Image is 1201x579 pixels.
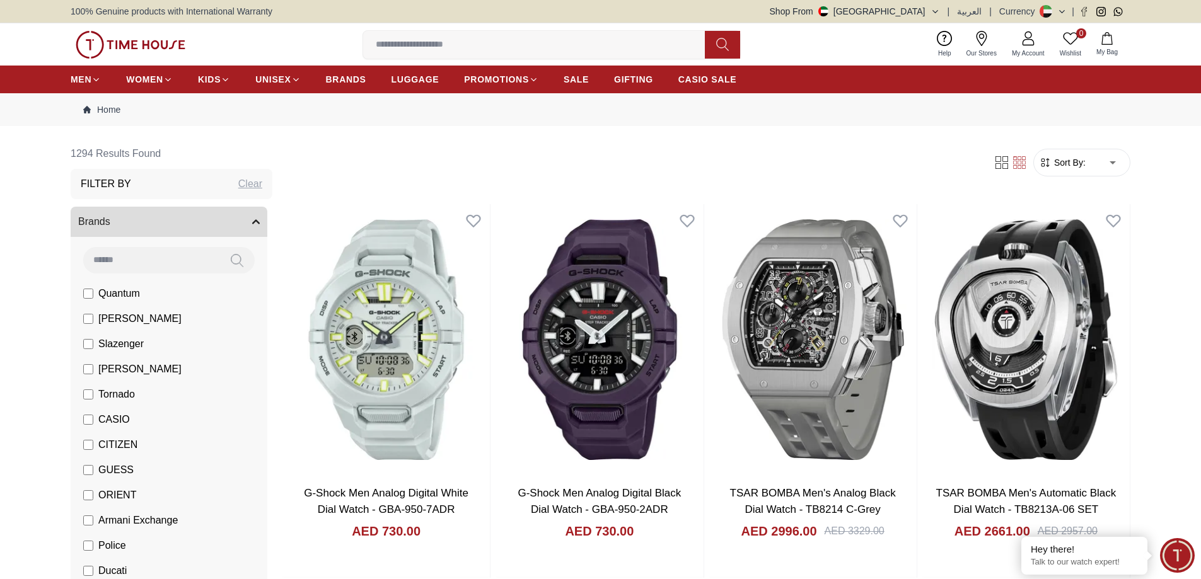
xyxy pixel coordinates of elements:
[1113,7,1123,16] a: Whatsapp
[83,103,120,116] a: Home
[126,73,163,86] span: WOMEN
[83,490,93,500] input: ORIENT
[741,522,816,540] h4: AED 2996.00
[98,538,126,553] span: Police
[352,522,421,540] h4: AED 730.00
[304,487,468,515] a: G-Shock Men Analog Digital White Dial Watch - GBA-950-7ADR
[989,5,992,18] span: |
[1076,28,1086,38] span: 0
[83,314,93,324] input: [PERSON_NAME]
[678,68,737,91] a: CASIO SALE
[98,311,182,326] span: [PERSON_NAME]
[83,515,93,525] input: Armani Exchange
[255,68,300,91] a: UNISEX
[464,73,529,86] span: PROMOTIONS
[709,204,917,475] img: TSAR BOMBA Men's Analog Black Dial Watch - TB8214 C-Grey
[83,465,93,475] input: GUESS
[948,5,950,18] span: |
[238,176,262,192] div: Clear
[71,207,267,237] button: Brands
[83,364,93,374] input: [PERSON_NAME]
[1160,538,1195,573] div: Chat Widget
[1055,49,1086,58] span: Wishlist
[282,204,490,475] img: G-Shock Men Analog Digital White Dial Watch - GBA-950-7ADR
[83,566,93,576] input: Ducati
[98,362,182,377] span: [PERSON_NAME]
[818,6,828,16] img: United Arab Emirates
[1091,47,1123,57] span: My Bag
[1079,7,1089,16] a: Facebook
[518,487,681,515] a: G-Shock Men Analog Digital Black Dial Watch - GBA-950-2ADR
[76,31,185,59] img: ...
[464,68,538,91] a: PROMOTIONS
[933,49,956,58] span: Help
[71,139,272,169] h6: 1294 Results Found
[614,68,653,91] a: GIFTING
[83,415,93,425] input: CASIO
[98,387,135,402] span: Tornado
[392,73,439,86] span: LUGGAGE
[1089,30,1125,59] button: My Bag
[98,437,137,452] span: CITIZEN
[936,487,1117,515] a: TSAR BOMBA Men's Automatic Black Dial Watch - TB8213A-06 SET
[98,412,130,427] span: CASIO
[959,28,1004,60] a: Our Stores
[922,204,1130,475] img: TSAR BOMBA Men's Automatic Black Dial Watch - TB8213A-06 SET
[81,176,131,192] h3: Filter By
[1038,524,1098,539] div: AED 2957.00
[71,68,101,91] a: MEN
[1031,543,1138,556] div: Hey there!
[961,49,1002,58] span: Our Stores
[98,563,127,578] span: Ducati
[326,73,366,86] span: BRANDS
[825,524,885,539] div: AED 3329.00
[1072,5,1074,18] span: |
[326,68,366,91] a: BRANDS
[496,204,703,475] img: G-Shock Men Analog Digital Black Dial Watch - GBA-950-2ADR
[730,487,896,515] a: TSAR BOMBA Men's Analog Black Dial Watch - TB8214 C-Grey
[1007,49,1050,58] span: My Account
[198,68,230,91] a: KIDS
[83,440,93,450] input: CITIZEN
[78,214,110,229] span: Brands
[255,73,291,86] span: UNISEX
[1096,7,1106,16] a: Instagram
[83,541,93,551] input: Police
[1052,28,1089,60] a: 0Wishlist
[98,488,136,503] span: ORIENT
[83,289,93,299] input: Quantum
[614,73,653,86] span: GIFTING
[999,5,1040,18] div: Currency
[770,5,940,18] button: Shop From[GEOGRAPHIC_DATA]
[198,73,221,86] span: KIDS
[957,5,982,18] button: العربية
[678,73,737,86] span: CASIO SALE
[98,286,140,301] span: Quantum
[98,336,144,352] span: Slazenger
[954,522,1030,540] h4: AED 2661.00
[71,73,91,86] span: MEN
[931,28,959,60] a: Help
[1031,557,1138,568] p: Talk to our watch expert!
[71,5,272,18] span: 100% Genuine products with International Warranty
[98,513,178,528] span: Armani Exchange
[83,389,93,399] input: Tornado
[392,68,439,91] a: LUGGAGE
[564,73,589,86] span: SALE
[71,93,1130,126] nav: Breadcrumb
[1039,156,1086,169] button: Sort By:
[126,68,173,91] a: WOMEN
[564,68,589,91] a: SALE
[83,339,93,349] input: Slazenger
[565,522,634,540] h4: AED 730.00
[98,462,134,478] span: GUESS
[1052,156,1086,169] span: Sort By:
